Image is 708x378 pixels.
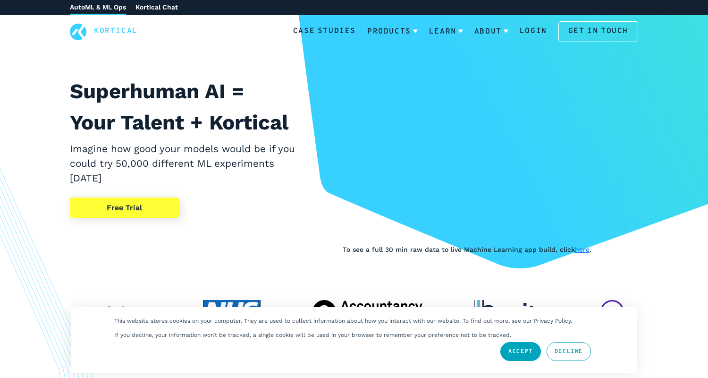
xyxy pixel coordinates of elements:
a: Case Studies [293,26,356,38]
img: The Accountancy Cloud client logo [312,300,422,324]
a: Free Trial [70,198,179,218]
img: BT Global Services client logo [600,300,624,324]
h2: Imagine how good your models would be if you could try 50,000 different ML experiments [DATE] [70,142,297,186]
p: If you decline, your information won’t be tracked, a single cookie will be used in your browser t... [114,332,511,338]
img: Deloitte client logo [84,300,151,324]
a: Learn [429,19,463,44]
a: Kortical [94,26,138,38]
a: About [474,19,508,44]
a: Get in touch [558,21,638,42]
a: Login [520,26,547,38]
a: Accept [500,342,541,361]
p: This website stores cookies on your computer. They are used to collect information about how you ... [114,318,572,324]
a: Products [367,19,418,44]
iframe: YouTube video player [343,76,638,242]
img: NHS client logo [203,300,261,324]
img: Capita client logo [474,300,548,324]
a: Decline [547,342,591,361]
h1: Superhuman AI = Your Talent + Kortical [70,76,297,138]
p: To see a full 30 min raw data to live Machine Learning app build, click . [343,244,638,255]
a: here [575,246,590,253]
